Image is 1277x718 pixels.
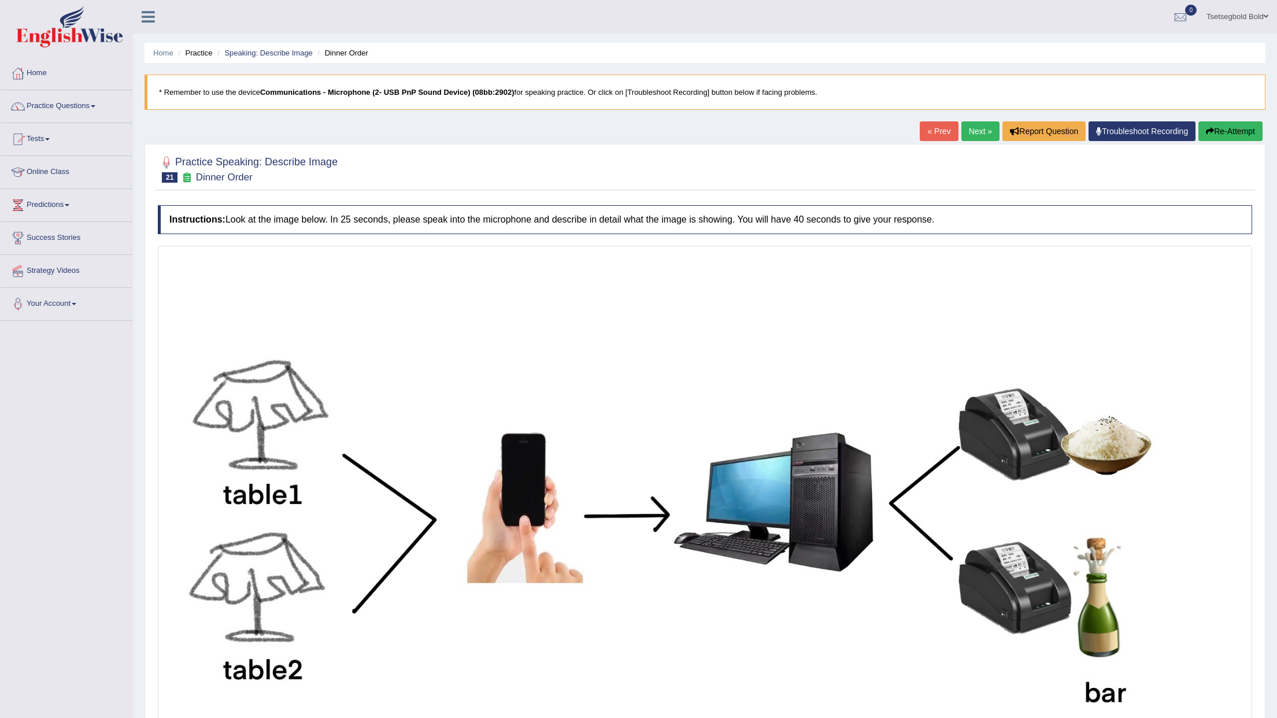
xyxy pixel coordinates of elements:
[1,288,132,317] a: Your Account
[1,222,132,251] a: Success Stories
[158,154,338,183] h2: Practice Speaking: Describe Image
[1198,121,1263,141] button: Re-Attempt
[1,189,132,218] a: Predictions
[1002,121,1086,141] button: Report Question
[1,90,132,119] a: Practice Questions
[158,205,1252,234] h4: Look at the image below. In 25 seconds, please speak into the microphone and describe in detail w...
[1,123,132,152] a: Tests
[169,214,225,224] b: Instructions:
[224,49,312,57] a: Speaking: Describe Image
[145,75,1265,110] blockquote: * Remember to use the device for speaking practice. Or click on [Troubleshoot Recording] button b...
[1,255,132,284] a: Strategy Videos
[314,47,368,58] li: Dinner Order
[1,156,132,185] a: Online Class
[175,47,212,58] li: Practice
[153,49,173,57] a: Home
[1185,5,1197,16] span: 0
[1089,121,1195,141] a: Troubleshoot Recording
[196,172,253,183] small: Dinner Order
[162,172,177,183] span: 21
[961,121,1000,141] a: Next »
[1,57,132,86] a: Home
[920,121,958,141] a: « Prev
[180,172,193,183] small: Exam occurring question
[260,88,514,97] b: Communications - Microphone (2- USB PnP Sound Device) (08bb:2902)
